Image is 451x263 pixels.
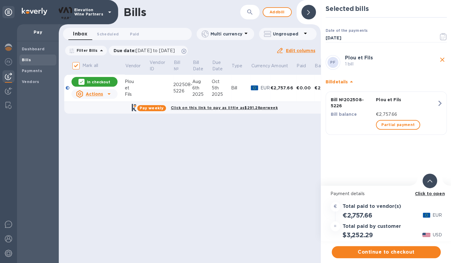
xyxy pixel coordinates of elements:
[330,60,335,65] b: PF
[376,111,437,118] p: €2,757.66
[74,48,98,53] p: Filter Bills
[22,58,31,62] b: Bills
[212,85,231,91] div: 5th
[22,68,42,73] b: Payments
[337,248,436,256] span: Continue to checkout
[22,47,45,51] b: Dashboard
[125,63,141,69] p: Vendor
[326,29,367,33] label: Date of the payments
[86,92,103,96] u: Actions
[331,97,373,109] p: Bill № 202508-5226
[192,78,212,85] div: Aug
[334,204,337,209] strong: €
[231,85,251,91] div: Bill
[174,59,192,72] span: Bill №
[74,8,104,16] p: Elevation Wine Partners
[114,48,178,54] p: Due date :
[273,31,302,37] p: Ungrouped
[381,121,415,128] span: Partial payment
[231,63,242,69] p: Type
[286,48,315,53] u: Edit columns
[150,59,173,72] span: Vendor ID
[251,63,270,69] p: Currency
[231,63,250,69] span: Type
[326,5,447,12] h2: Selected bills
[174,59,184,72] p: Bill №
[343,204,401,209] h3: Total paid to vendor(s)
[376,97,437,103] p: Plou et Fils
[331,111,373,117] p: Bill balance
[5,58,12,65] img: Foreign exchange
[343,231,373,239] h2: $3,252.29
[173,82,192,94] div: 202508-5226
[260,85,270,91] p: EUR
[150,59,165,72] p: Vendor ID
[326,92,447,135] button: Bill №202508-5226Plou et FilsBill balance€2,757.66Partial payment
[297,63,306,69] p: Paid
[297,63,314,69] span: Paid
[315,63,340,69] span: Balance
[315,63,332,69] p: Balance
[330,221,340,231] div: =
[345,61,438,67] p: 1 bill
[345,55,373,61] b: Plou et Fils
[271,63,288,69] p: Amount
[193,59,204,72] p: Bill Date
[376,120,420,130] button: Partial payment
[2,6,15,18] div: Unpin categories
[212,78,231,85] div: Oct
[22,8,47,15] img: Logo
[270,85,296,91] div: €2,757.66
[136,48,175,53] span: [DATE] to [DATE]
[211,31,242,37] p: Multi currency
[433,212,442,218] p: EUR
[97,31,119,37] span: Scheduled
[140,106,164,110] b: Pay weekly
[314,85,340,91] div: €2,757.66
[330,191,442,197] p: Payment details
[125,78,149,85] div: Plou
[271,63,296,69] span: Amount
[343,211,372,219] h2: €2,757.66
[171,105,278,110] b: Click on this link to pay as little as $291.28 per week
[212,59,223,72] p: Due Date
[82,62,98,69] p: Mark all
[124,6,146,18] h1: Bills
[332,246,441,258] button: Continue to checkout
[22,79,39,84] b: Vendors
[263,7,292,17] button: Addbill
[422,233,430,237] img: USD
[343,224,401,229] h3: Total paid by customer
[125,85,149,91] div: et
[296,85,314,91] div: €0.00
[326,79,348,84] b: Bill details
[212,59,231,72] span: Due Date
[192,85,212,91] div: 6th
[130,31,139,37] span: Paid
[438,55,447,64] button: close
[125,63,148,69] span: Vendor
[433,232,442,238] p: USD
[212,91,231,98] div: 2025
[268,8,286,16] span: Add bill
[415,191,445,196] b: Click to open
[125,91,149,98] div: Fils
[22,29,54,35] p: Pay
[109,46,188,55] div: Due date:[DATE] to [DATE]
[73,30,87,38] span: Inbox
[192,91,212,98] div: 2025
[87,79,110,85] p: In checkout
[326,72,447,92] div: Billdetails
[193,59,211,72] span: Bill Date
